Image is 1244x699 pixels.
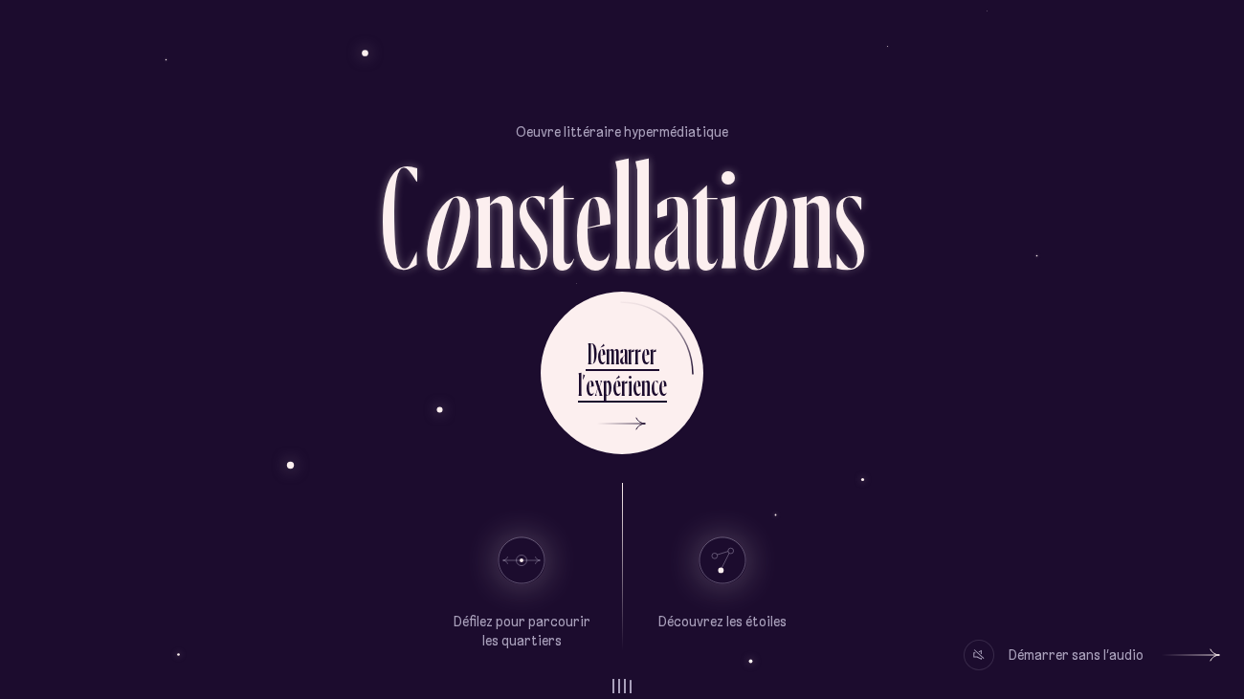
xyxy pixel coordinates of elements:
button: Démarrerl’expérience [541,292,703,454]
div: a [653,142,692,290]
div: x [594,366,603,404]
div: n [474,142,517,290]
div: r [628,335,634,372]
div: m [606,335,619,372]
p: Découvrez les étoiles [658,613,787,632]
div: t [692,142,719,290]
div: l [633,142,653,290]
div: r [650,335,656,372]
div: l [612,142,633,290]
div: s [833,142,865,290]
div: e [658,366,667,404]
p: Défilez pour parcourir les quartiers [450,613,593,650]
div: é [597,335,606,372]
div: D [588,335,597,372]
div: i [719,142,739,290]
div: n [790,142,833,290]
p: Oeuvre littéraire hypermédiatique [516,122,728,142]
div: p [603,366,612,404]
div: e [575,142,612,290]
div: e [586,366,594,404]
div: o [736,142,790,290]
div: c [651,366,658,404]
div: n [641,366,651,404]
div: l [578,366,582,404]
div: o [419,142,474,290]
div: r [621,366,628,404]
div: C [380,142,419,290]
div: e [633,366,641,404]
div: ’ [582,366,586,404]
div: Démarrer sans l’audio [1009,640,1144,670]
div: s [517,142,548,290]
div: e [641,335,650,372]
button: Démarrer sans l’audio [964,640,1215,670]
div: r [634,335,641,372]
div: t [548,142,575,290]
div: a [619,335,628,372]
div: i [628,366,633,404]
div: é [612,366,621,404]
